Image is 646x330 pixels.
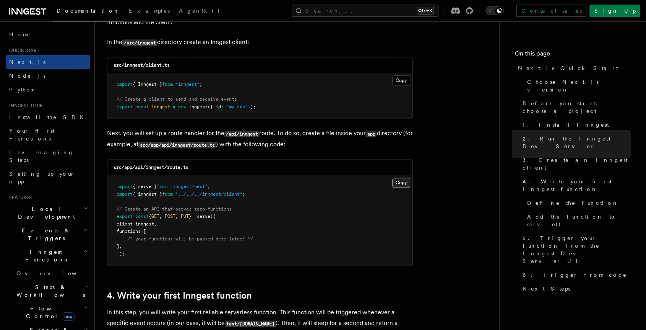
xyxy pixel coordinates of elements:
span: ; [242,191,245,197]
span: POST [165,214,175,219]
span: Inngest [189,104,208,109]
button: Inngest Functions [6,245,90,266]
button: Toggle dark mode [485,6,504,15]
code: /api/inngest [224,131,259,137]
code: src/app/api/inngest/route.ts [114,165,188,170]
a: Next.js Quick Start [515,61,631,75]
span: PUT [181,214,189,219]
h4: On this page [515,49,631,61]
a: Leveraging Steps [6,145,90,167]
span: Examples [129,8,170,14]
a: Install the SDK [6,110,90,124]
span: , [154,221,157,227]
span: { [149,214,151,219]
a: Overview [13,266,90,280]
a: Documentation [52,2,124,21]
span: Quick start [6,47,39,54]
a: Setting up your app [6,167,90,188]
span: from [162,82,173,87]
span: inngest [135,221,154,227]
code: app [366,131,377,137]
span: AgentKit [179,8,219,14]
a: Choose Next.js version [524,75,631,96]
a: Your first Functions [6,124,90,145]
span: Leveraging Steps [9,149,74,163]
span: }); [248,104,256,109]
a: Contact sales [516,5,586,17]
span: new [62,312,75,321]
span: GET [151,214,159,219]
span: { Inngest } [133,82,162,87]
a: Add the function to serve() [524,210,631,231]
span: "inngest" [175,82,200,87]
span: { serve } [133,184,157,189]
button: Copy [392,178,410,188]
span: // Create a client to send and receive events [117,96,237,102]
span: Next Steps [523,285,570,292]
span: = [173,104,175,109]
a: 5. Trigger your function from the Inngest Dev Server UI [519,231,631,268]
button: Events & Triggers [6,224,90,245]
span: serve [197,214,210,219]
span: import [117,82,133,87]
span: "my-app" [226,104,248,109]
span: ; [208,184,210,189]
a: 6. Trigger from code [519,268,631,282]
span: const [135,214,149,219]
p: In the directory create an Inngest client: [107,37,413,48]
span: client [117,221,133,227]
span: Inngest Functions [6,248,83,263]
span: [ [143,229,146,234]
kbd: Ctrl+K [417,7,434,15]
span: Next.js [9,59,45,65]
span: Flow Control [13,305,84,320]
span: ] [117,243,119,249]
span: , [159,214,162,219]
span: inngest [151,104,170,109]
span: import [117,184,133,189]
a: Next Steps [519,282,631,296]
a: 4. Write your first Inngest function [519,175,631,196]
span: Before you start: choose a project [523,100,631,115]
span: ({ id [208,104,221,109]
span: Your first Functions [9,128,55,142]
span: Define the function [527,199,618,207]
span: { inngest } [133,191,162,197]
span: = [192,214,194,219]
span: new [178,104,186,109]
span: } [189,214,192,219]
a: Examples [124,2,174,21]
span: functions [117,229,141,234]
span: : [221,104,224,109]
span: 2. Run the Inngest Dev Server [523,135,631,150]
span: Python [9,87,37,93]
a: Python [6,83,90,96]
button: Flow Controlnew [13,302,90,323]
a: Node.js [6,69,90,83]
a: Home [6,28,90,41]
span: from [157,184,167,189]
span: Steps & Workflows [13,283,85,299]
code: src/app/api/inngest/route.ts [138,142,216,148]
button: Copy [392,75,410,85]
a: Next.js [6,55,90,69]
span: Node.js [9,73,45,79]
span: 4. Write your first Inngest function [523,178,631,193]
span: Inngest tour [6,103,43,109]
a: 4. Write your first Inngest function [107,290,252,301]
button: Steps & Workflows [13,280,90,302]
span: Home [9,31,31,38]
span: ; [200,82,202,87]
span: Install the SDK [9,114,88,120]
p: Next, you will set up a route handler for the route. To do so, create a file inside your director... [107,128,413,150]
span: from [162,191,173,197]
span: Choose Next.js version [527,78,631,93]
span: export [117,104,133,109]
button: Local Development [6,202,90,224]
span: Next.js Quick Start [518,64,618,72]
span: , [119,243,122,249]
span: 6. Trigger from code [523,271,627,279]
a: AgentKit [174,2,224,21]
span: }); [117,251,125,256]
span: import [117,191,133,197]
